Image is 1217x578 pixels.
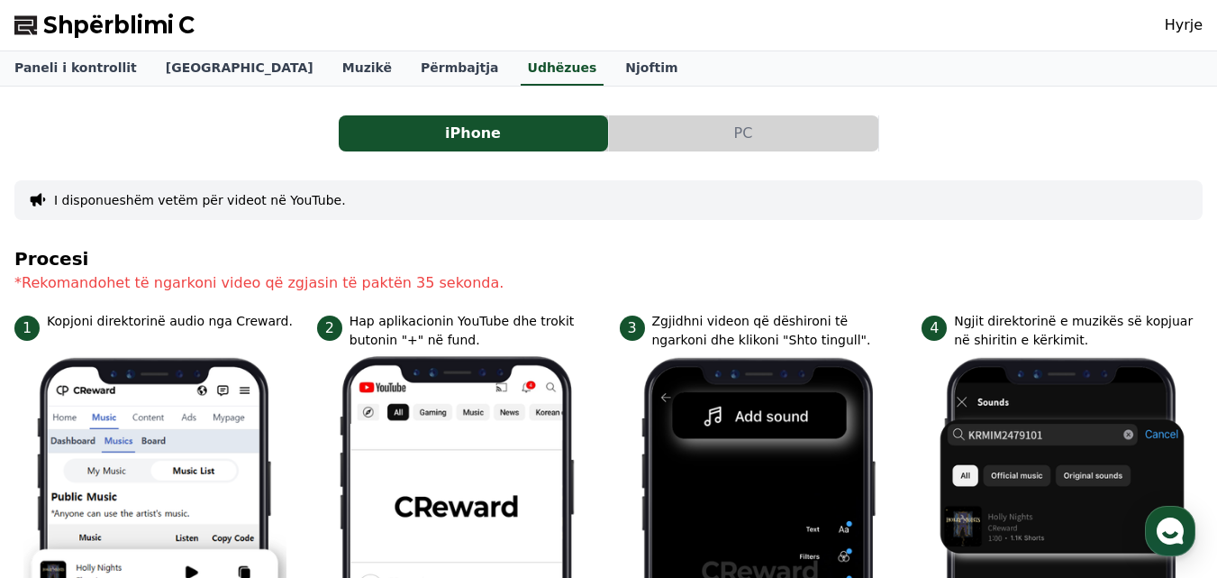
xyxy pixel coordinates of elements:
[119,428,232,473] a: Messages
[609,115,879,151] a: PC
[652,314,871,347] font: Zgjidhni videon që dëshironi të ngarkoni dhe klikoni "Shto tingull".
[421,60,498,75] font: Përmbajtja
[14,248,88,270] font: Procesi
[43,13,195,38] font: Shpërblimi C
[627,319,636,336] font: 3
[54,191,346,209] button: I disponueshëm vetëm për videot në YouTube.
[23,319,32,336] font: 1
[625,60,677,75] font: Njoftim
[325,319,334,336] font: 2
[342,60,392,75] font: Muzikë
[1165,16,1203,33] font: Hyrje
[151,51,328,86] a: [GEOGRAPHIC_DATA]
[954,314,1193,347] font: Ngjit direktorinë e muzikës së kopjuar në shiritin e kërkimit.
[339,115,608,151] button: iPhone
[521,51,604,86] a: Udhëzues
[267,455,311,470] span: Settings
[350,314,575,347] font: Hap aplikacionin YouTube dhe trokit butonin "+" në fund.
[54,193,346,207] font: I disponueshëm vetëm për videot në YouTube.
[734,124,753,142] font: PC
[406,51,513,86] a: Përmbajtja
[445,124,501,142] font: iPhone
[609,115,878,151] button: PC
[166,60,313,75] font: [GEOGRAPHIC_DATA]
[14,274,504,291] font: *Rekomandohet të ngarkoni video që zgjasin të paktën 35 sekonda.
[611,51,692,86] a: Njoftim
[930,319,939,336] font: 4
[46,455,77,470] span: Home
[339,115,609,151] a: iPhone
[1165,14,1203,36] a: Hyrje
[528,60,597,75] font: Udhëzues
[14,60,137,75] font: Paneli i kontrollit
[5,428,119,473] a: Home
[232,428,346,473] a: Settings
[150,456,203,471] span: Messages
[47,314,293,328] font: Kopjoni direktorinë audio nga Creward.
[328,51,406,86] a: Muzikë
[14,11,195,40] a: Shpërblimi C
